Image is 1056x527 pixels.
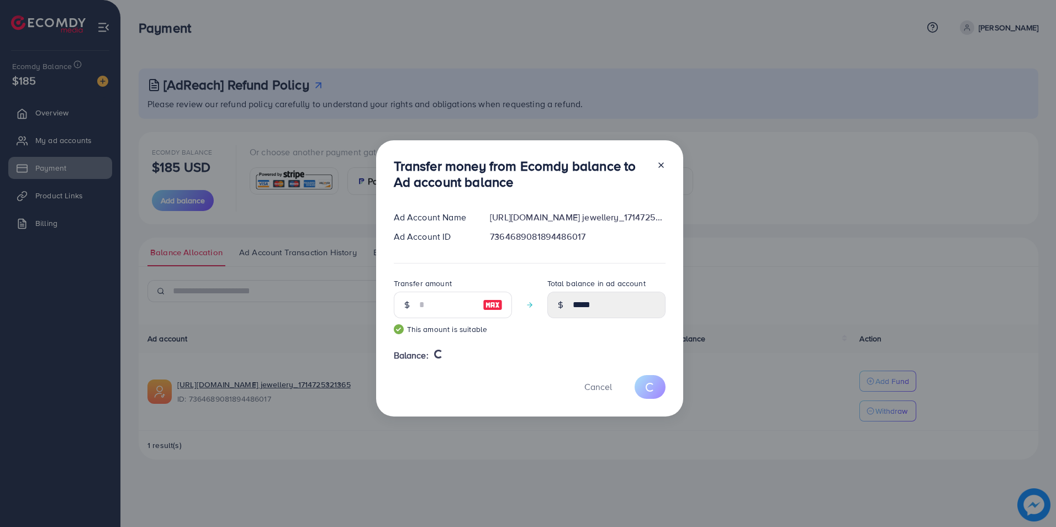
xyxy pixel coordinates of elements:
button: Cancel [571,375,626,399]
div: Ad Account ID [385,230,482,243]
h3: Transfer money from Ecomdy balance to Ad account balance [394,158,648,190]
small: This amount is suitable [394,324,512,335]
label: Total balance in ad account [547,278,646,289]
div: [URL][DOMAIN_NAME] jewellery_1714725321365 [481,211,674,224]
div: 7364689081894486017 [481,230,674,243]
label: Transfer amount [394,278,452,289]
span: Balance: [394,349,429,362]
span: Cancel [584,381,612,393]
img: image [483,298,503,312]
img: guide [394,324,404,334]
div: Ad Account Name [385,211,482,224]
